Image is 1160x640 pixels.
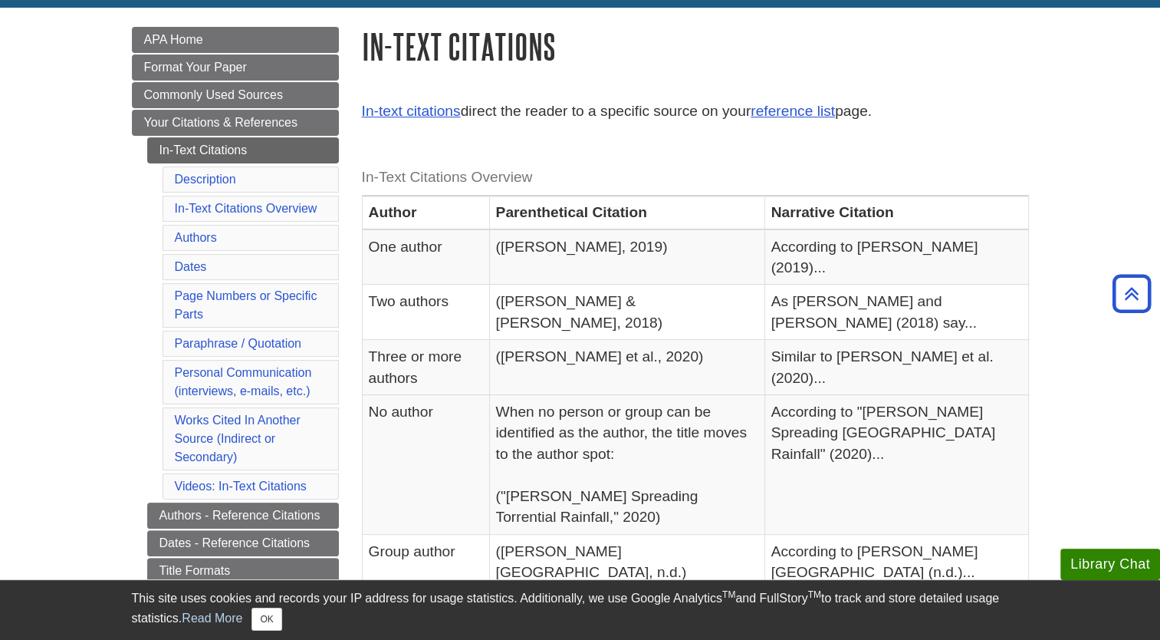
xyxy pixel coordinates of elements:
[489,196,764,229] th: Parenthetical Citation
[808,589,821,600] sup: TM
[132,110,339,136] a: Your Citations & References
[489,340,764,395] td: ([PERSON_NAME] et al., 2020)
[764,534,1028,589] td: According to [PERSON_NAME][GEOGRAPHIC_DATA] (n.d.)...
[144,33,203,46] span: APA Home
[764,285,1028,340] td: As [PERSON_NAME] and [PERSON_NAME] (2018) say...
[1107,283,1156,304] a: Back to Top
[175,337,301,350] a: Paraphrase / Quotation
[132,82,339,108] a: Commonly Used Sources
[132,589,1029,631] div: This site uses cookies and records your IP address for usage statistics. Additionally, we use Goo...
[144,88,283,101] span: Commonly Used Sources
[144,116,297,129] span: Your Citations & References
[751,103,835,119] a: reference list
[362,101,1029,123] p: direct the reader to a specific source on your page.
[362,395,489,535] td: No author
[144,61,247,74] span: Format Your Paper
[764,196,1028,229] th: Narrative Citation
[362,103,461,119] a: In-text citations
[132,54,339,81] a: Format Your Paper
[722,589,735,600] sup: TM
[362,340,489,395] td: Three or more authors
[132,27,339,53] a: APA Home
[1060,549,1160,580] button: Library Chat
[362,285,489,340] td: Two authors
[175,260,207,273] a: Dates
[175,366,312,398] a: Personal Communication(interviews, e-mails, etc.)
[175,414,301,464] a: Works Cited In Another Source (Indirect or Secondary)
[362,27,1029,66] h1: In-Text Citations
[489,285,764,340] td: ([PERSON_NAME] & [PERSON_NAME], 2018)
[175,480,307,493] a: Videos: In-Text Citations
[489,395,764,535] td: When no person or group can be identified as the author, the title moves to the author spot: ("[P...
[175,231,217,244] a: Authors
[362,160,1029,195] caption: In-Text Citations Overview
[764,229,1028,285] td: According to [PERSON_NAME] (2019)...
[489,534,764,589] td: ([PERSON_NAME][GEOGRAPHIC_DATA], n.d.)
[489,229,764,285] td: ([PERSON_NAME], 2019)
[147,558,339,584] a: Title Formats
[362,196,489,229] th: Author
[175,173,236,186] a: Description
[251,608,281,631] button: Close
[362,229,489,285] td: One author
[182,612,242,625] a: Read More
[147,137,339,163] a: In-Text Citations
[362,534,489,589] td: Group author
[175,202,317,215] a: In-Text Citations Overview
[147,530,339,556] a: Dates - Reference Citations
[764,395,1028,535] td: According to "[PERSON_NAME] Spreading [GEOGRAPHIC_DATA] Rainfall" (2020)...
[764,340,1028,395] td: Similar to [PERSON_NAME] et al. (2020)...
[147,503,339,529] a: Authors - Reference Citations
[175,289,317,321] a: Page Numbers or Specific Parts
